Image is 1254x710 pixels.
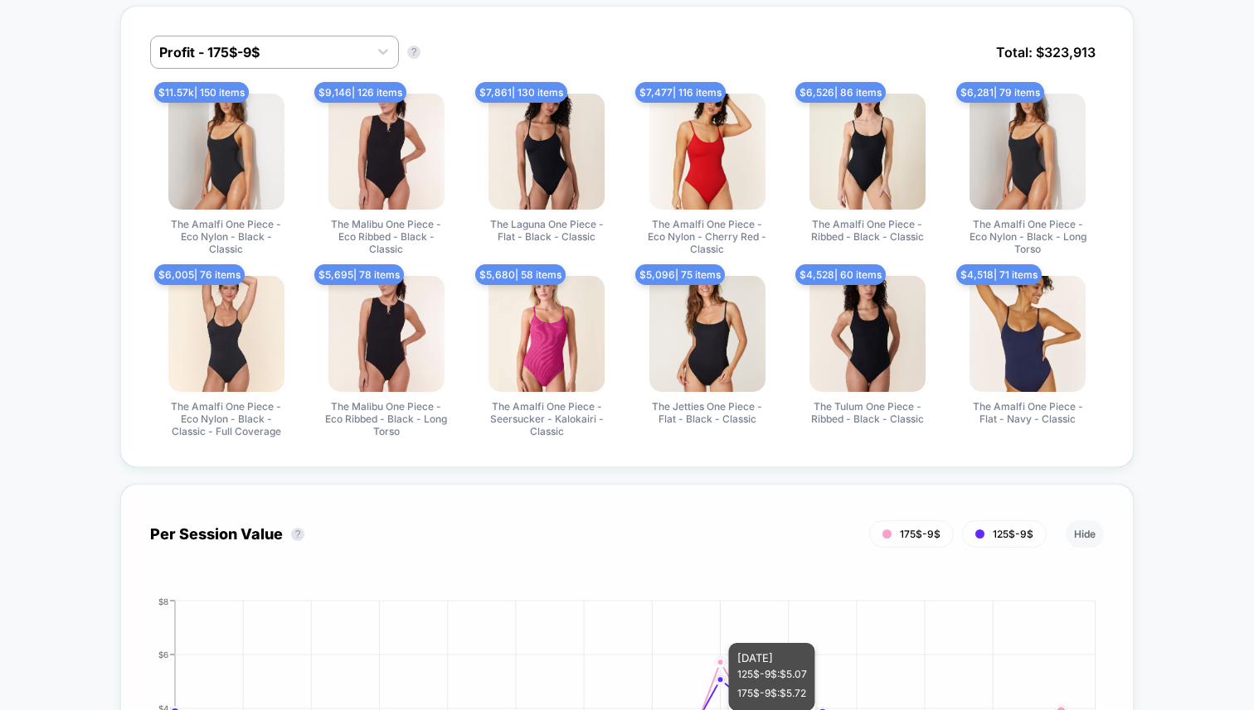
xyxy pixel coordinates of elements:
span: The Amalfi One Piece - Eco Nylon - Black - Classic - Full Coverage [164,400,289,437]
img: The Amalfi One Piece - Seersucker - Kalokairi - Classic [488,276,605,392]
img: The Amalfi One Piece - Eco Nylon - Black - Long Torso [970,94,1086,210]
img: The Amalfi One Piece - Ribbed - Black - Classic [809,94,926,210]
img: The Laguna One Piece - Flat - Black - Classic [488,94,605,210]
span: $ 11.57k | 150 items [154,82,249,103]
span: The Amalfi One Piece - Eco Nylon - Cherry Red - Classic [645,218,770,255]
span: $ 6,526 | 86 items [795,82,886,103]
img: The Amalfi One Piece - Flat - Navy - Classic [970,276,1086,392]
img: The Malibu One Piece - Eco Ribbed - Black - Classic [328,94,445,210]
span: $ 6,005 | 76 items [154,264,245,285]
img: The Amalfi One Piece - Eco Nylon - Black - Classic - Full Coverage [168,276,284,392]
span: $ 4,528 | 60 items [795,264,886,285]
span: 175$-9$ [900,528,941,540]
span: $ 5,096 | 75 items [635,264,725,285]
span: The Jetties One Piece - Flat - Black - Classic [645,400,770,425]
span: The Amalfi One Piece - Eco Nylon - Black - Classic [164,218,289,255]
span: The Amalfi One Piece - Flat - Navy - Classic [965,400,1090,425]
span: The Laguna One Piece - Flat - Black - Classic [484,218,609,243]
tspan: $8 [158,596,168,606]
span: The Malibu One Piece - Eco Ribbed - Black - Long Torso [324,400,449,437]
span: $ 4,518 | 71 items [956,264,1042,285]
span: The Amalfi One Piece - Eco Nylon - Black - Long Torso [965,218,1090,255]
button: ? [407,46,420,59]
img: The Amalfi One Piece - Eco Nylon - Cherry Red - Classic [649,94,766,210]
img: The Amalfi One Piece - Eco Nylon - Black - Classic [168,94,284,210]
span: $ 5,695 | 78 items [314,264,404,285]
span: $ 5,680 | 58 items [475,264,566,285]
tspan: $6 [158,649,168,659]
span: 125$-9$ [993,528,1033,540]
span: Total: $ 323,913 [988,36,1104,69]
span: $ 7,861 | 130 items [475,82,567,103]
span: The Amalfi One Piece - Ribbed - Black - Classic [805,218,930,243]
img: The Malibu One Piece - Eco Ribbed - Black - Long Torso [328,276,445,392]
span: The Malibu One Piece - Eco Ribbed - Black - Classic [324,218,449,255]
button: Hide [1066,520,1104,548]
img: The Jetties One Piece - Flat - Black - Classic [649,276,766,392]
span: The Amalfi One Piece - Seersucker - Kalokairi - Classic [484,400,609,437]
span: $ 7,477 | 116 items [635,82,726,103]
span: The Tulum One Piece - Ribbed - Black - Classic [805,400,930,425]
button: ? [291,528,304,541]
img: The Tulum One Piece - Ribbed - Black - Classic [809,276,926,392]
span: $ 6,281 | 79 items [956,82,1044,103]
span: $ 9,146 | 126 items [314,82,406,103]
